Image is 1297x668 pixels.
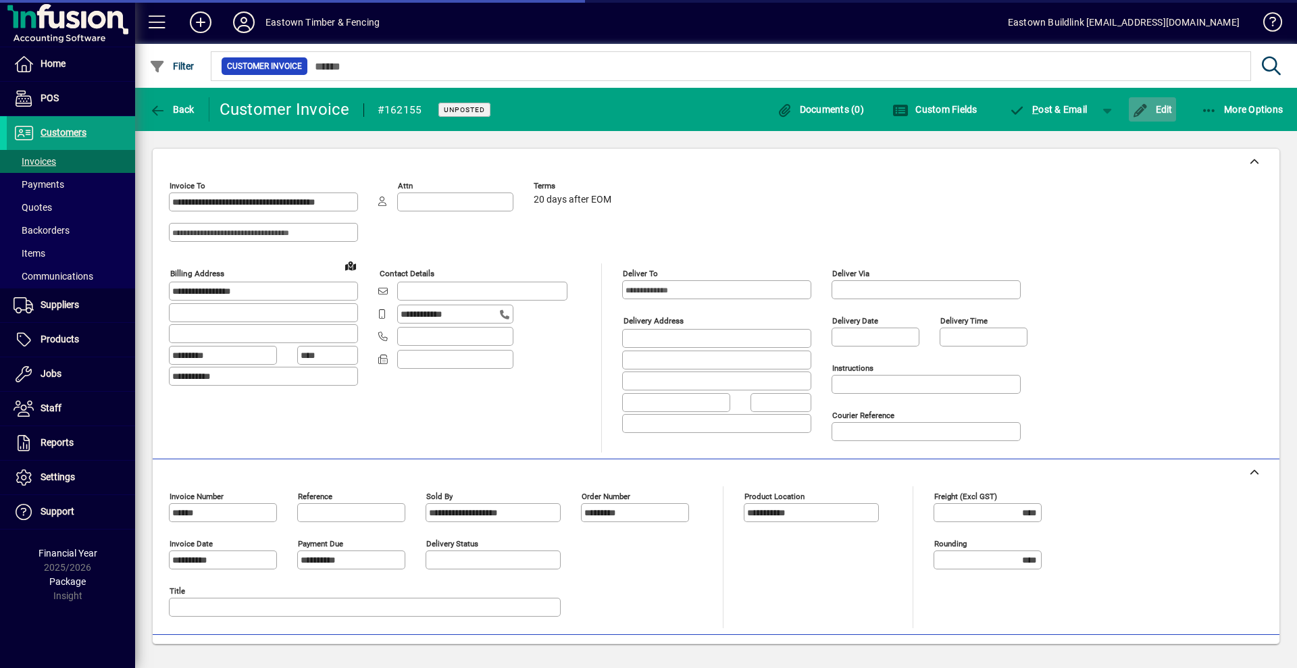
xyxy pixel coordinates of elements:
mat-label: Title [170,586,185,596]
a: Jobs [7,357,135,391]
mat-label: Delivery date [832,316,878,326]
a: Payments [7,173,135,196]
span: Unposted [444,105,485,114]
mat-label: Deliver To [623,269,658,278]
button: Add [179,10,222,34]
span: Terms [534,182,615,190]
a: Staff [7,392,135,426]
button: Documents (0) [773,97,867,122]
mat-label: Rounding [934,539,967,548]
mat-label: Delivery status [426,539,478,548]
a: Home [7,47,135,81]
span: 20 days after EOM [534,195,611,205]
span: Package [49,576,86,587]
div: #162155 [378,99,422,121]
button: Back [146,97,198,122]
span: Suppliers [41,299,79,310]
span: Reports [41,437,74,448]
span: Jobs [41,368,61,379]
mat-label: Deliver via [832,269,869,278]
div: Eastown Buildlink [EMAIL_ADDRESS][DOMAIN_NAME] [1008,11,1240,33]
mat-label: Invoice number [170,492,224,501]
div: Customer Invoice [220,99,350,120]
app-page-header-button: Back [135,97,209,122]
div: Eastown Timber & Fencing [265,11,380,33]
a: View on map [340,255,361,276]
span: Staff [41,403,61,413]
button: Custom Fields [889,97,981,122]
mat-label: Reference [298,492,332,501]
mat-label: Instructions [832,363,873,373]
mat-label: Order number [582,492,630,501]
a: Invoices [7,150,135,173]
span: Back [149,104,195,115]
a: Items [7,242,135,265]
span: POS [41,93,59,103]
span: P [1032,104,1038,115]
mat-label: Product location [744,492,805,501]
span: Items [14,248,45,259]
mat-label: Attn [398,181,413,190]
a: POS [7,82,135,115]
button: Edit [1129,97,1176,122]
button: Filter [146,54,198,78]
mat-label: Courier Reference [832,411,894,420]
span: Customers [41,127,86,138]
span: Settings [41,471,75,482]
mat-label: Payment due [298,539,343,548]
span: Communications [14,271,93,282]
a: Settings [7,461,135,494]
mat-label: Invoice date [170,539,213,548]
span: Financial Year [39,548,97,559]
a: Suppliers [7,288,135,322]
span: Customer Invoice [227,59,302,73]
span: Documents (0) [776,104,864,115]
button: More Options [1198,97,1287,122]
span: Invoices [14,156,56,167]
a: Products [7,323,135,357]
a: Knowledge Base [1253,3,1280,47]
button: Post & Email [1002,97,1094,122]
mat-label: Invoice To [170,181,205,190]
mat-label: Sold by [426,492,453,501]
span: Backorders [14,225,70,236]
a: Communications [7,265,135,288]
mat-label: Delivery time [940,316,988,326]
span: Payments [14,179,64,190]
span: ost & Email [1009,104,1088,115]
a: Reports [7,426,135,460]
button: Profile [222,10,265,34]
mat-label: Freight (excl GST) [934,492,997,501]
span: Support [41,506,74,517]
span: More Options [1201,104,1283,115]
span: Custom Fields [892,104,977,115]
a: Backorders [7,219,135,242]
a: Quotes [7,196,135,219]
span: Quotes [14,202,52,213]
a: Support [7,495,135,529]
span: Home [41,58,66,69]
span: Filter [149,61,195,72]
span: Products [41,334,79,344]
span: Edit [1132,104,1173,115]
